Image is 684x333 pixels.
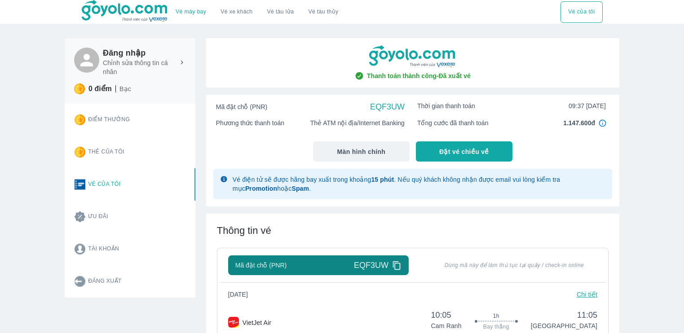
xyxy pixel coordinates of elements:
[483,323,509,330] span: Bay thẳng
[493,312,499,320] span: 1h
[176,9,206,15] a: Vé máy bay
[431,310,462,320] span: 10:05
[367,71,471,80] span: Thanh toán thành công - Đã xuất vé
[119,84,131,93] p: Bạc
[75,211,85,222] img: promotion
[313,141,410,162] button: Màn hình chính
[301,1,345,23] button: Vé tàu thủy
[563,118,595,127] span: 1.147.600đ
[228,290,255,299] span: [DATE]
[439,147,489,156] span: Đặt vé chiều về
[235,261,287,270] span: Mã đặt chỗ (PNR)
[370,101,405,112] span: EQF3UW
[560,1,602,23] div: choose transportation mode
[416,141,512,162] button: Đặt vé chiều về
[291,185,309,192] strong: Spam
[569,101,606,110] span: 09:37 [DATE]
[431,262,597,269] span: Dùng mã này để làm thủ tục tại quầy / check-in online
[103,58,174,76] p: Chỉnh sửa thông tin cá nhân
[560,1,602,23] button: Vé của tôi
[599,119,606,127] img: in4
[75,179,85,190] img: ticket
[67,104,195,136] button: Điểm thưởng
[431,321,462,330] p: Cam Ranh
[75,114,85,125] img: star
[67,265,195,298] button: Đăng xuất
[103,48,186,58] h6: Đăng nhập
[67,168,195,201] button: Vé của tôi
[67,233,195,265] button: Tài khoản
[75,276,85,287] img: logout
[354,260,388,271] span: EQF3UW
[88,84,112,93] p: 0 điểm
[74,83,85,94] img: star
[260,1,301,23] a: Vé tàu lửa
[221,176,227,182] img: glyph
[577,290,597,299] p: Chi tiết
[221,9,252,15] a: Vé xe khách
[243,318,271,327] p: VietJet Air
[355,71,364,80] img: check-circle
[531,310,597,320] span: 11:05
[245,185,277,192] strong: Promotion
[337,147,386,156] span: Màn hình chính
[67,201,195,233] button: Ưu đãi
[75,147,85,158] img: star
[417,101,475,110] span: Thời gian thanh toán
[216,102,267,111] span: Mã đặt chỗ (PNR)
[67,136,195,168] button: Thẻ của tôi
[369,45,456,68] img: goyolo-logo
[417,118,489,127] span: Tổng cước đã thanh toán
[233,176,560,192] span: Vé điện tử sẽ được hãng bay xuất trong khoảng . Nếu quý khách không nhận được email vui lòng kiểm...
[310,118,405,127] span: Thẻ ATM nội địa/Internet Banking
[216,118,284,127] span: Phương thức thanh toán
[531,321,597,330] p: [GEOGRAPHIC_DATA]
[65,104,195,298] div: Card thong tin user
[75,244,85,254] img: account
[217,225,271,236] span: Thông tin vé
[168,1,345,23] div: choose transportation mode
[371,176,394,183] strong: 15 phút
